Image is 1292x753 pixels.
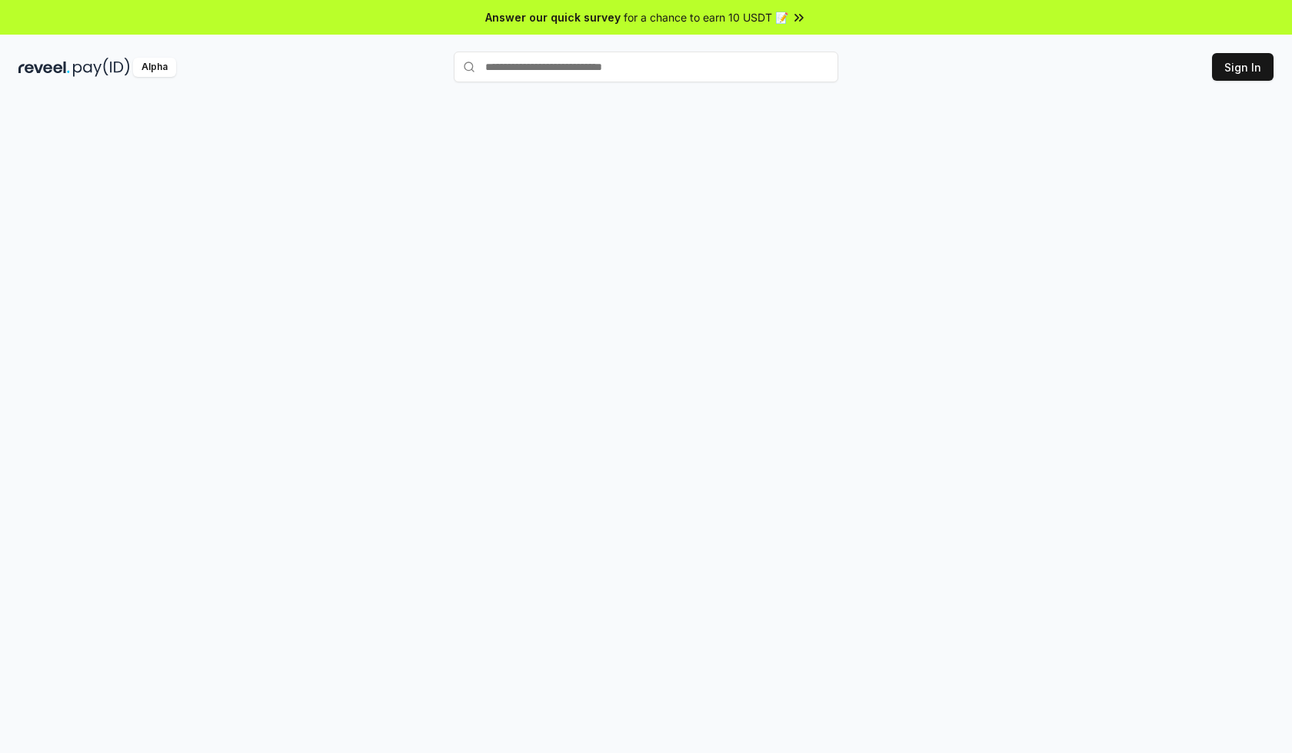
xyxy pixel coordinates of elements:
[485,9,621,25] span: Answer our quick survey
[73,58,130,77] img: pay_id
[624,9,788,25] span: for a chance to earn 10 USDT 📝
[133,58,176,77] div: Alpha
[1212,53,1274,81] button: Sign In
[18,58,70,77] img: reveel_dark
